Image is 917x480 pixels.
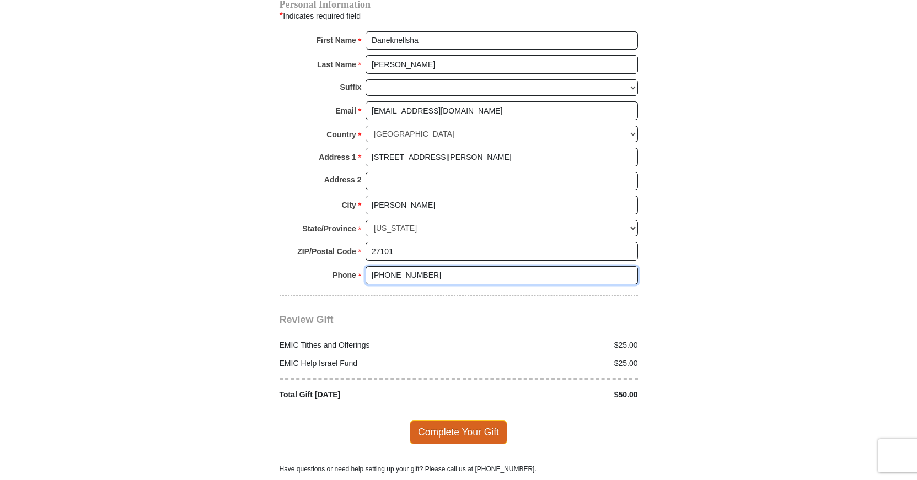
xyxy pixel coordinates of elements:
[297,244,356,259] strong: ZIP/Postal Code
[280,314,334,325] span: Review Gift
[319,149,356,165] strong: Address 1
[410,420,507,444] span: Complete Your Gift
[333,267,356,283] strong: Phone
[340,79,362,95] strong: Suffix
[336,103,356,118] strong: Email
[274,389,459,401] div: Total Gift [DATE]
[280,464,638,474] p: Have questions or need help setting up your gift? Please call us at [PHONE_NUMBER].
[303,221,356,236] strong: State/Province
[274,339,459,351] div: EMIC Tithes and Offerings
[280,9,638,23] div: Indicates required field
[324,172,362,187] strong: Address 2
[317,57,356,72] strong: Last Name
[459,358,644,369] div: $25.00
[341,197,356,213] strong: City
[274,358,459,369] div: EMIC Help Israel Fund
[317,33,356,48] strong: First Name
[459,389,644,401] div: $50.00
[459,339,644,351] div: $25.00
[326,127,356,142] strong: Country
